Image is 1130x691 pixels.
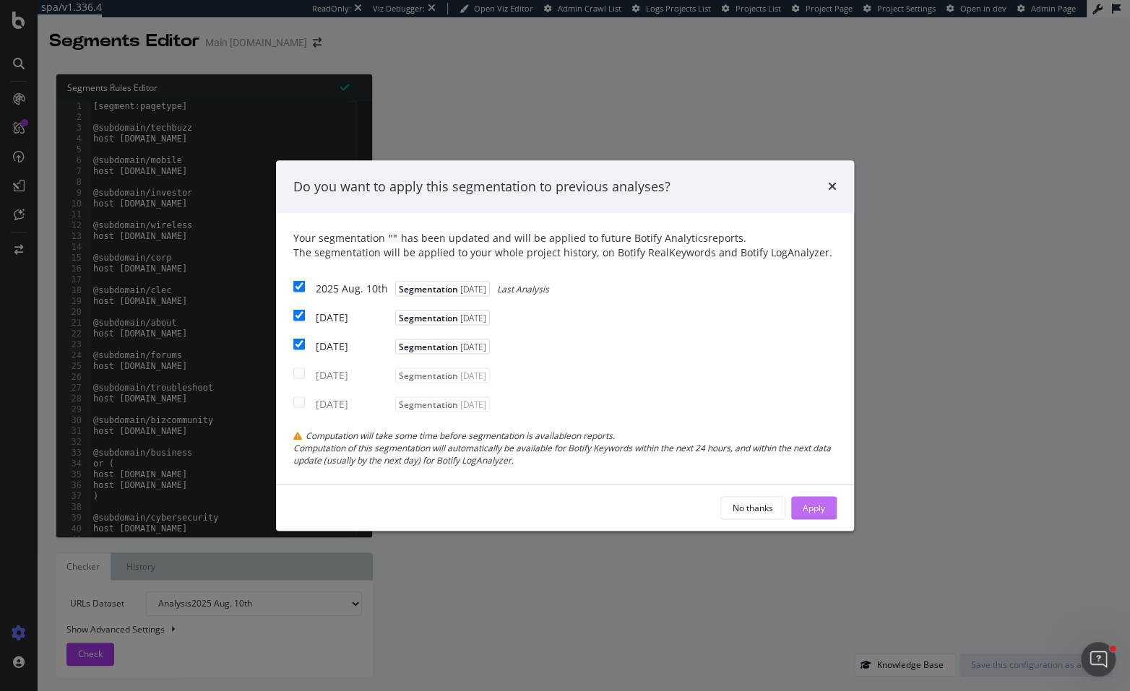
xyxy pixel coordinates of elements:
div: Your segmentation has been updated and will be applied to future Botify Analytics reports. [293,231,837,260]
div: [DATE] [316,397,392,412]
div: [DATE] [316,310,392,325]
span: Computation will take some time before segmentation is available on reports. [306,430,615,442]
button: No thanks [720,496,785,519]
div: Apply [803,501,825,513]
span: [DATE] [458,312,486,324]
div: You can't apply it to more than 3 analyses at a time [293,394,493,412]
div: times [828,178,837,196]
div: You can't apply it to more than 3 analyses at a time [293,365,493,383]
iframe: Intercom live chat [1081,642,1116,677]
span: [DATE] [458,399,486,411]
div: [DATE] [316,339,392,354]
div: [DATE] [316,368,392,383]
div: No thanks [733,501,773,513]
span: Segmentation [395,310,490,326]
span: [DATE] [458,370,486,382]
div: modal [276,160,854,531]
div: 2025 Aug. 10th [316,282,392,296]
div: Computation of this segmentation will automatically be available for Botify Keywords within the n... [293,442,837,466]
button: Apply [791,496,837,519]
span: Segmentation [395,282,490,297]
span: [DATE] [458,283,486,295]
span: Segmentation [395,339,490,355]
span: Segmentation [395,397,490,412]
div: Do you want to apply this segmentation to previous analyses? [293,178,670,196]
span: Segmentation [395,368,490,383]
span: [DATE] [458,341,486,353]
span: Last Analysis [497,283,549,295]
span: " " [389,231,397,245]
div: The segmentation will be applied to your whole project history, on Botify RealKeywords and Botify... [293,245,837,260]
